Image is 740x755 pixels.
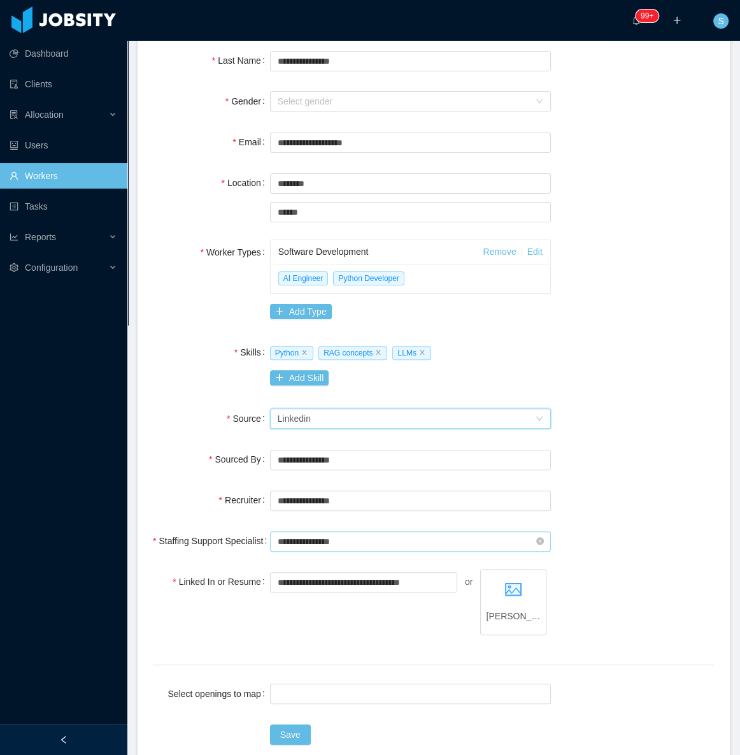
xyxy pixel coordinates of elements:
label: Recruiter [219,495,270,505]
span: LLMs [392,346,430,360]
div: Linkedin [278,409,311,428]
i: icon: down [536,97,543,106]
input: Last Name [270,51,551,71]
input: Select openings to map [274,686,281,701]
button: icon: plusAdd Type [270,304,332,319]
a: Edit [527,247,543,257]
div: Software Development [278,240,483,264]
a: icon: pie-chartDashboard [10,41,117,66]
label: Last Name [212,55,270,66]
span: Python [270,346,313,360]
input: Linked In or Resume [270,572,457,593]
span: Reports [25,232,56,242]
label: Skills [234,347,270,357]
label: Source [227,413,270,424]
i: icon: plus [672,16,681,25]
span: Python Developer [333,271,404,285]
i: icon: line-chart [10,233,18,241]
i: icon: solution [10,110,18,119]
i: icon: close [301,349,308,356]
span: RAG concepts [318,346,387,360]
i: icon: close [375,349,381,356]
label: Linked In or Resume [173,577,270,587]
button: Save [270,724,311,745]
span: S [718,13,723,29]
i: icon: bell [632,16,641,25]
i: icon: close [419,349,425,356]
i: icon: close-circle [536,537,544,545]
span: Configuration [25,262,78,273]
label: Location [221,178,269,188]
button: icon: plusAdd Skill [270,370,329,385]
a: icon: profileTasks [10,194,117,219]
label: Email [232,137,269,147]
label: Gender [225,96,270,106]
label: Worker Types [201,247,270,257]
a: Remove [483,247,516,257]
label: Select openings to map [168,689,270,699]
label: Sourced By [209,454,270,464]
span: Allocation [25,110,64,120]
div: Select gender [278,95,529,108]
span: AI Engineer [278,271,329,285]
a: icon: auditClients [10,71,117,97]
input: Email [270,133,551,153]
a: icon: robotUsers [10,133,117,158]
a: icon: userWorkers [10,163,117,189]
div: or [457,569,481,594]
sup: 1210 [636,10,658,22]
i: icon: setting [10,263,18,272]
label: Staffing Support Specialist [153,536,272,546]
